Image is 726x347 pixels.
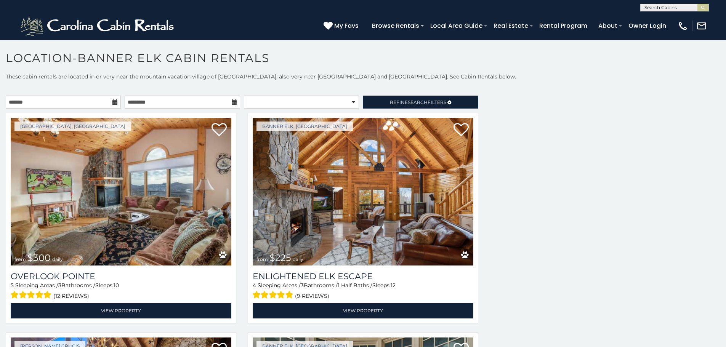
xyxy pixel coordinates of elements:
[256,122,353,131] a: Banner Elk, [GEOGRAPHIC_DATA]
[11,118,231,265] a: Overlook Pointe from $300 daily
[11,118,231,265] img: Overlook Pointe
[11,303,231,318] a: View Property
[595,19,621,32] a: About
[408,99,428,105] span: Search
[253,271,473,281] a: Enlightened Elk Escape
[363,96,478,109] a: RefineSearchFilters
[253,282,256,289] span: 4
[390,99,446,105] span: Refine Filters
[52,256,63,262] span: daily
[256,256,268,262] span: from
[53,291,89,301] span: (12 reviews)
[253,118,473,265] a: Enlightened Elk Escape from $225 daily
[338,282,372,289] span: 1 Half Baths /
[269,252,291,263] span: $225
[11,271,231,281] a: Overlook Pointe
[253,281,473,301] div: Sleeping Areas / Bathrooms / Sleeps:
[368,19,423,32] a: Browse Rentals
[535,19,591,32] a: Rental Program
[293,256,303,262] span: daily
[19,14,177,37] img: White-1-2.png
[454,122,469,138] a: Add to favorites
[253,118,473,265] img: Enlightened Elk Escape
[696,21,707,31] img: mail-regular-white.png
[334,21,359,30] span: My Favs
[253,303,473,318] a: View Property
[625,19,670,32] a: Owner Login
[14,122,131,131] a: [GEOGRAPHIC_DATA], [GEOGRAPHIC_DATA]
[295,291,329,301] span: (9 reviews)
[324,21,361,31] a: My Favs
[391,282,396,289] span: 12
[27,252,51,263] span: $300
[490,19,532,32] a: Real Estate
[301,282,304,289] span: 3
[58,282,61,289] span: 3
[678,21,688,31] img: phone-regular-white.png
[11,282,14,289] span: 5
[212,122,227,138] a: Add to favorites
[114,282,119,289] span: 10
[14,256,26,262] span: from
[426,19,486,32] a: Local Area Guide
[11,281,231,301] div: Sleeping Areas / Bathrooms / Sleeps:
